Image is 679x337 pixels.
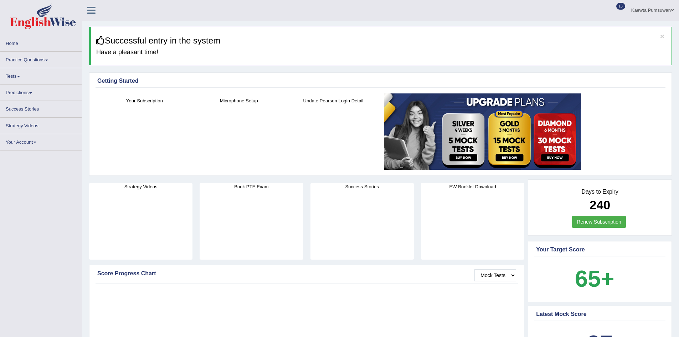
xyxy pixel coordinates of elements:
[89,183,192,190] h4: Strategy Videos
[0,118,82,132] a: Strategy Videos
[96,49,666,56] h4: Have a pleasant time!
[0,68,82,82] a: Tests
[96,36,666,45] h3: Successful entry in the system
[536,189,664,195] h4: Days to Expiry
[536,245,664,254] div: Your Target Score
[0,35,82,49] a: Home
[0,134,82,148] a: Your Account
[660,32,664,40] button: ×
[384,93,581,170] img: small5.jpg
[97,77,664,85] div: Getting Started
[200,183,303,190] h4: Book PTE Exam
[97,269,516,278] div: Score Progress Chart
[590,198,610,212] b: 240
[101,97,188,104] h4: Your Subscription
[0,52,82,66] a: Practice Questions
[575,266,614,292] b: 65+
[421,183,524,190] h4: EW Booklet Download
[290,97,377,104] h4: Update Pearson Login Detail
[0,85,82,98] a: Predictions
[536,310,664,318] div: Latest Mock Score
[0,101,82,115] a: Success Stories
[195,97,283,104] h4: Microphone Setup
[310,183,414,190] h4: Success Stories
[572,216,626,228] a: Renew Subscription
[616,3,625,10] span: 13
